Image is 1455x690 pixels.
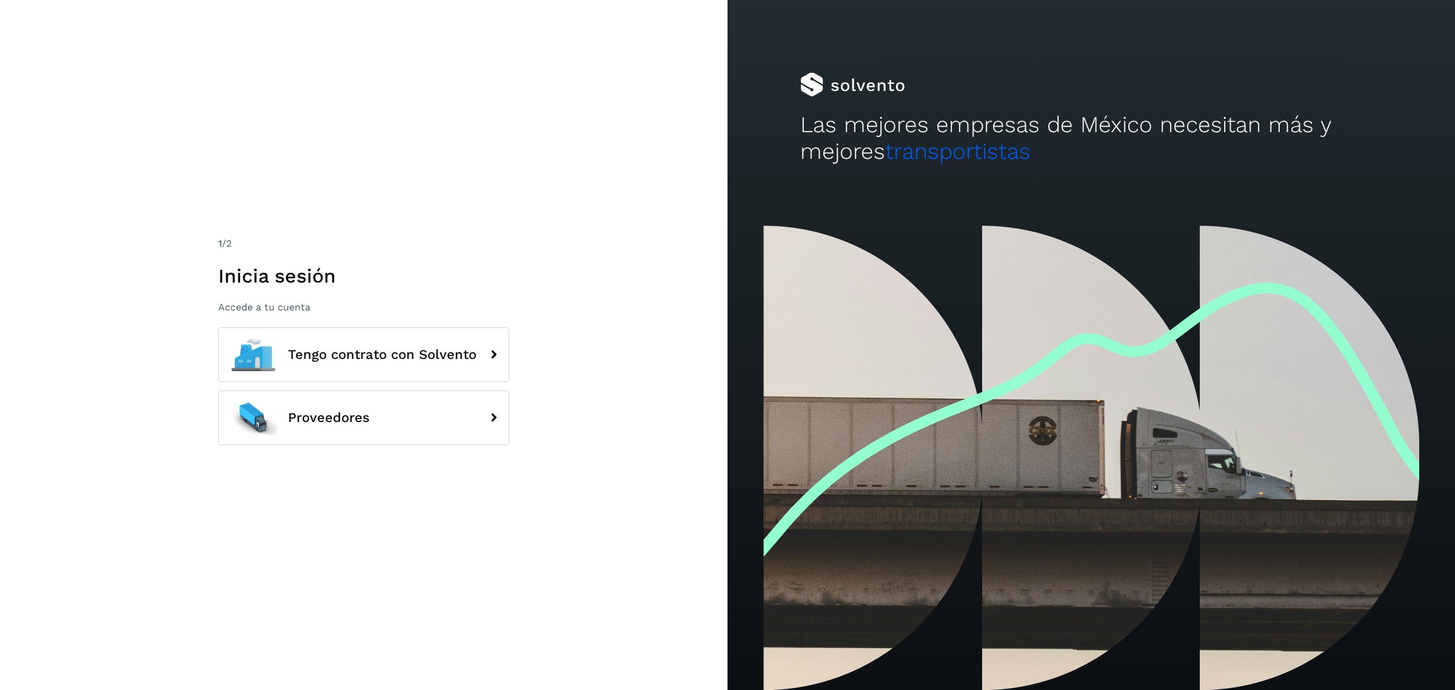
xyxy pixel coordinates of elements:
span: Proveedores [288,410,370,425]
p: Accede a tu cuenta [218,301,509,313]
button: Tengo contrato con Solvento [218,327,509,382]
button: Proveedores [218,390,509,445]
span: 1 [218,238,222,249]
span: Tengo contrato con Solvento [288,347,477,362]
span: transportistas [885,138,1031,164]
h1: Inicia sesión [218,264,509,287]
h2: Las mejores empresas de México necesitan más y mejores [800,112,1382,166]
div: /2 [218,236,509,251]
